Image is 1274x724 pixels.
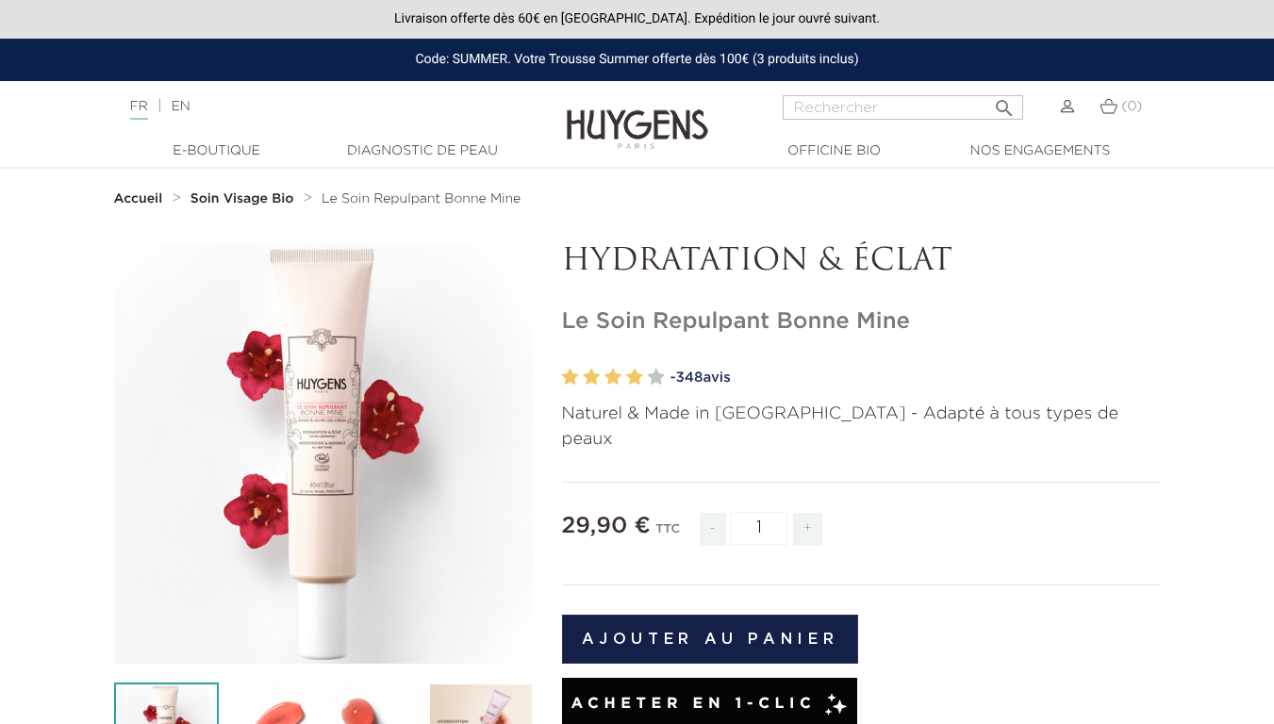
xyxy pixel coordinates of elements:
a: Le Soin Repulpant Bonne Mine [322,191,521,206]
label: 4 [626,364,643,391]
a: Soin Visage Bio [190,191,299,206]
h1: Le Soin Repulpant Bonne Mine [562,308,1161,336]
p: Naturel & Made in [GEOGRAPHIC_DATA] - Adapté à tous types de peaux [562,402,1161,452]
span: + [793,513,823,546]
div: TTC [655,509,680,560]
span: (0) [1121,100,1142,113]
span: 29,90 € [562,515,651,537]
button:  [987,90,1021,115]
label: 1 [562,364,579,391]
span: 348 [675,370,703,385]
p: HYDRATATION & ÉCLAT [562,244,1161,280]
a: E-Boutique [123,141,311,161]
span: Le Soin Repulpant Bonne Mine [322,192,521,206]
a: EN [171,100,190,113]
label: 3 [604,364,621,391]
strong: Accueil [114,192,163,206]
strong: Soin Visage Bio [190,192,294,206]
a: -348avis [670,364,1161,392]
a: FR [130,100,148,120]
input: Rechercher [783,95,1023,120]
a: Nos engagements [946,141,1134,161]
label: 5 [648,364,665,391]
div: | [121,95,517,118]
a: Diagnostic de peau [328,141,517,161]
span: - [700,513,726,546]
a: Officine Bio [740,141,929,161]
button: Ajouter au panier [562,615,859,664]
a: Accueil [114,191,167,206]
input: Quantité [731,512,787,545]
label: 2 [583,364,600,391]
img: Huygens [567,79,708,152]
i:  [993,91,1016,114]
